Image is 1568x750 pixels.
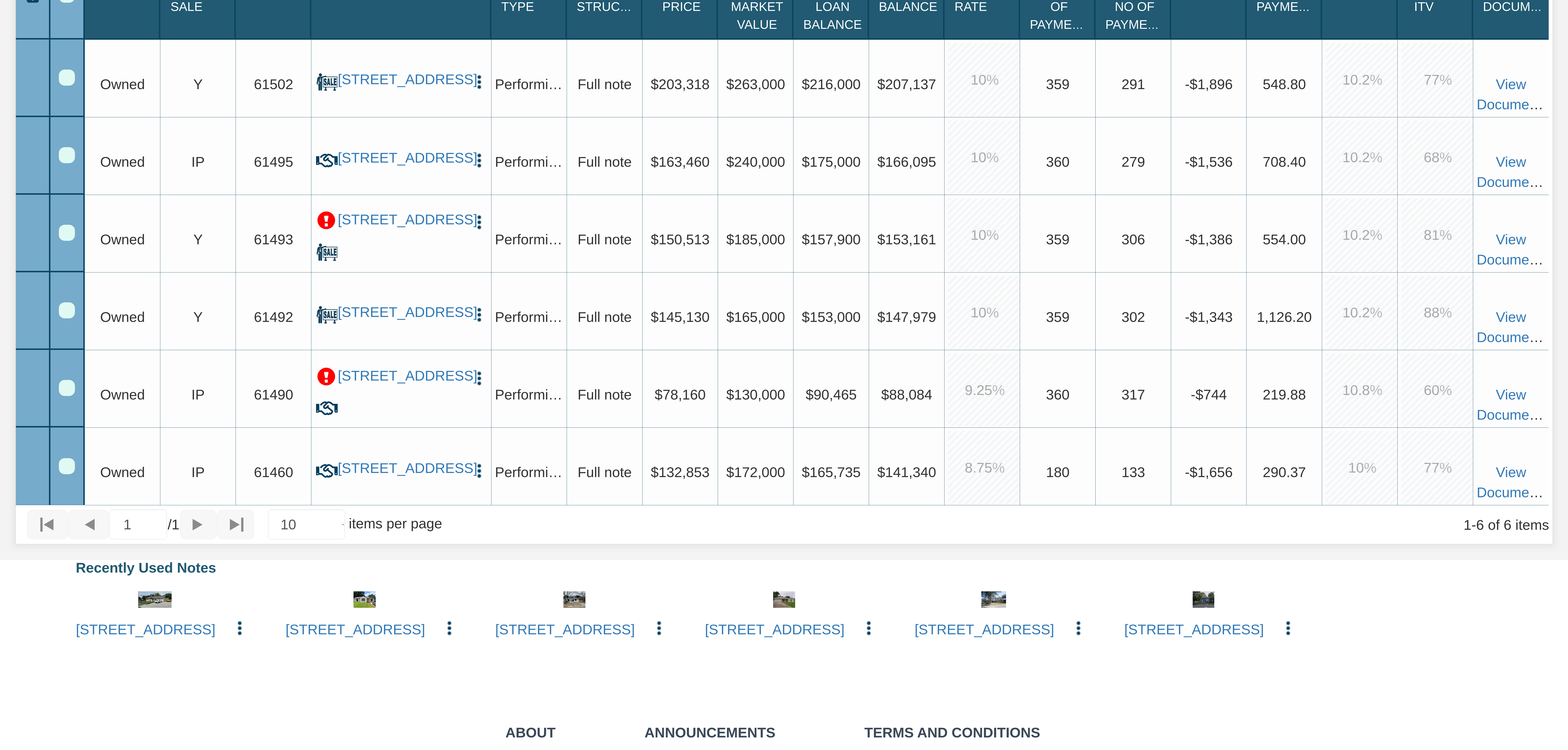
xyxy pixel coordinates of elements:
button: Press to open the note menu [471,367,488,388]
img: 583015 [981,591,1006,608]
button: Press to open the note menu [471,149,488,170]
img: cell-menu.png [471,462,488,480]
span: -$1,536 [1185,154,1233,170]
span: $240,000 [726,154,785,170]
span: $163,460 [651,154,710,170]
div: 10.0 [1326,431,1399,504]
a: View Documents [1477,309,1548,345]
img: 582974 [354,591,376,608]
span: $88,084 [881,387,932,403]
span: 708.40 [1263,154,1306,170]
img: deal_progress.svg [316,152,338,169]
img: 583147 [1193,591,1214,608]
a: About [505,725,556,741]
button: Page forward [180,510,216,539]
span: Performing [495,232,564,248]
span: Owned [100,232,145,248]
img: for_sale.png [316,241,338,263]
span: Full note [578,387,632,403]
a: 2409 Morningside, Pasadena, TX, 77506 [286,622,425,637]
div: 77.0 [1401,43,1475,116]
span: Owned [100,309,145,325]
span: 359 [1046,309,1069,325]
span: $166,095 [877,154,936,170]
span: Owned [100,154,145,170]
a: 7118 Heron, Houston, TX, 77087 [338,149,465,166]
div: 10.8 [1326,353,1399,427]
span: $145,130 [651,309,710,325]
span: Full note [578,309,632,325]
span: 359 [1046,232,1069,248]
span: $263,000 [726,77,785,92]
span: 279 [1121,154,1145,170]
div: 10.2 [1326,198,1399,272]
span: $90,465 [806,387,857,403]
span: Full note [578,77,632,92]
span: 1,126.20 [1257,309,1312,325]
span: Owned [100,77,145,92]
button: Page back [68,510,109,539]
span: $150,513 [651,232,710,248]
img: for_sale.png [316,304,338,326]
div: Row 6, Row Selection Checkbox [59,458,75,474]
a: 712 Ave M, S. Houston, TX, 77587 [338,211,465,228]
div: 9.25 [948,353,1021,427]
img: 583145 [138,591,172,608]
span: Y [193,77,203,92]
span: 180 [1046,465,1069,480]
button: Page to last [217,510,254,539]
img: cell-menu.png [1280,620,1297,637]
span: Performing [495,77,564,92]
span: 133 [1121,465,1145,480]
img: cell-menu.png [471,306,488,324]
div: Recently Used Notes [30,556,1538,580]
div: Row 5, Row Selection Checkbox [59,380,75,396]
span: $165,000 [726,309,785,325]
span: -$1,656 [1185,465,1233,480]
span: 554.00 [1263,232,1306,248]
span: -$1,343 [1185,309,1233,325]
img: cell-menu.png [231,620,248,637]
span: $175,000 [802,154,861,170]
span: $165,735 [802,465,861,480]
span: Y [193,309,203,325]
span: items per page [349,516,442,531]
span: $132,853 [651,465,710,480]
span: Performing [495,154,564,170]
div: 88.0 [1401,276,1475,349]
span: $172,000 [726,465,785,480]
div: 77.0 [1401,431,1475,504]
span: $78,160 [655,387,706,403]
a: 1729 Noble Street, Anderson, IN, 46016 [338,367,465,384]
img: cell-menu.png [650,620,668,637]
span: $147,979 [877,309,936,325]
a: View Documents [1477,387,1548,423]
a: 7118 Heron, Houston, TX, 77087 [705,622,844,637]
img: cell-menu.png [471,370,488,387]
span: Performing [495,465,564,480]
a: View Documents [1477,465,1548,501]
span: 61493 [254,232,293,248]
span: 306 [1121,232,1145,248]
img: cell-menu.png [471,152,488,169]
a: View Documents [1477,232,1548,268]
span: $130,000 [726,387,785,403]
div: 10.2 [1326,43,1399,116]
a: Announcements [644,725,775,741]
span: 61492 [254,309,293,325]
span: Full note [578,232,632,248]
span: 61490 [254,387,293,403]
span: $141,340 [877,465,936,480]
input: Selected page [109,510,167,539]
span: Owned [100,387,145,403]
span: IP [191,465,205,480]
a: 2943 South Walcott Drive, Indianapolis, IN, 46203 [76,622,215,637]
div: Row 2, Row Selection Checkbox [59,147,75,163]
img: for_sale.png [316,71,338,93]
a: 2701 Huckleberry, Pasadena, TX, 77502 [338,71,465,88]
span: IP [191,387,205,403]
button: Press to open the note menu [471,460,488,480]
span: 61502 [254,77,293,92]
span: Y [193,232,203,248]
span: Owned [100,465,145,480]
